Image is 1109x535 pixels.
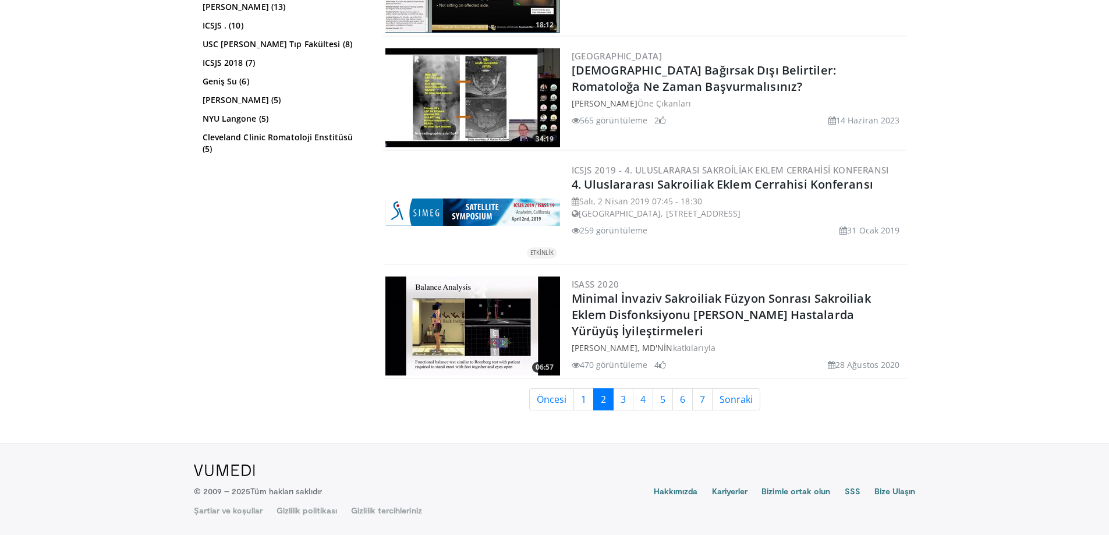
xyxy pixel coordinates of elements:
font: ICSJS 2018 (7) [203,57,255,68]
font: [GEOGRAPHIC_DATA], [STREET_ADDRESS] [579,208,741,219]
a: [GEOGRAPHIC_DATA] [572,50,662,62]
font: Bize Ulaşın [874,486,916,496]
a: Gizlilik tercihleriniz [351,505,422,516]
font: [PERSON_NAME] (13) [203,1,286,12]
font: ICSJS . (10) [203,20,243,31]
a: Kariyerler [712,486,748,499]
font: ETKİNLİK [530,249,554,257]
a: Bizimle ortak olun [761,486,830,499]
font: 06:57 [536,362,554,372]
font: 34:19 [536,134,554,144]
a: ICSJS 2018 (7) [203,57,363,69]
font: Sonraki [720,393,753,406]
a: [PERSON_NAME] [572,98,637,109]
a: ETKİNLİK [385,199,560,226]
font: 7 [700,393,705,406]
font: [PERSON_NAME] (5) [203,94,281,105]
font: 6 [680,393,685,406]
font: 4 [640,393,646,406]
a: Cleveland Clinic Romatoloji Enstitüsü (5) [203,132,363,155]
a: Geniş Su (6) [203,76,363,87]
a: Sonraki [712,388,760,410]
a: Gizlilik politikası [277,505,337,516]
font: NYU Langone (5) [203,113,269,124]
a: 5 [653,388,673,410]
font: 31 Ocak 2019 [847,225,899,236]
font: Hakkımızda [654,486,698,496]
font: 28 Ağustos 2020 [835,359,900,370]
a: 1 [573,388,594,410]
a: ICSJS 2019 - 4. Uluslararası Sakroiliak Eklem Cerrahisi Konferansı [572,164,889,176]
a: Minimal İnvaziv Sakroiliak Füzyon Sonrası Sakroiliak Eklem Disfonksiyonu [PERSON_NAME] Hastalarda... [572,290,871,339]
a: 34:19 [385,48,560,147]
a: [DEMOGRAPHIC_DATA] Bağırsak Dışı Belirtiler: Romatoloğa Ne Zaman Başvurmalısınız? [572,62,836,94]
font: © 2009 – 2025 [194,486,251,496]
font: 3 [621,393,626,406]
font: Kariyerler [712,486,748,496]
a: 4. Uluslararası Sakroiliak Eklem Cerrahisi Konferansı [572,176,873,192]
a: Şartlar ve koşullar [194,505,263,516]
font: 5 [660,393,665,406]
font: Bizimle ortak olun [761,486,830,496]
font: Gizlilik politikası [277,505,337,515]
a: 4 [633,388,653,410]
font: 4 [654,359,659,370]
a: [PERSON_NAME] (13) [203,1,363,13]
font: Gizlilik tercihleriniz [351,505,422,515]
font: 1 [581,393,586,406]
font: Salı, 2 Nisan 2019 07:45 - 18:30 [579,196,702,207]
font: SSS [845,486,860,496]
a: ICSJS . (10) [203,20,363,31]
a: Bize Ulaşın [874,486,916,499]
font: 259 görüntüleme [580,225,648,236]
font: Öncesi [537,393,566,406]
font: USC [PERSON_NAME] Tıp Fakültesi (8) [203,38,353,49]
font: 14 Haziran 2023 [836,115,900,126]
font: Şartlar ve koşullar [194,505,263,515]
font: 470 görüntüleme [580,359,648,370]
font: 2 [601,393,606,406]
a: Hakkımızda [654,486,698,499]
nav: Arama sonuçları sayfaları [383,388,907,410]
font: 2 [654,115,659,126]
a: 3 [613,388,633,410]
font: Tüm hakları saklıdır [250,486,321,496]
font: Öne Çıkanları [637,98,691,109]
a: SSS [845,486,860,499]
a: 06:57 [385,277,560,375]
font: katkılarıyla [673,342,715,353]
a: NYU Langone (5) [203,113,363,125]
font: 18:12 [536,20,554,30]
a: 2 [593,388,614,410]
font: Geniş Su (6) [203,76,249,87]
a: [PERSON_NAME], MD'nin [572,342,673,353]
a: 6 [672,388,693,410]
font: 565 görüntüleme [580,115,648,126]
font: Cleveland Clinic Romatoloji Enstitüsü (5) [203,132,353,154]
img: 3905a904-0c2f-4bed-a65b-b1451f15bc64.png.300x170_q85_autocrop_double_scale_upscale_version-0.2.png [385,199,560,226]
a: 7 [692,388,713,410]
img: dd51d02a-d7f3-4e9f-b2c1-35b3fc57a792.300x170_q85_crop-smart_upscale.jpg [385,277,560,375]
a: Öncesi [529,388,574,410]
img: 0893ff13-c4ff-4b57-9ce0-a4bc3baac9d7.300x170_q85_crop-smart_upscale.jpg [385,48,560,147]
a: USC [PERSON_NAME] Tıp Fakültesi (8) [203,38,363,50]
a: [PERSON_NAME] (5) [203,94,363,106]
a: ISASS 2020 [572,278,619,290]
img: VuMedi Logo [194,465,255,476]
